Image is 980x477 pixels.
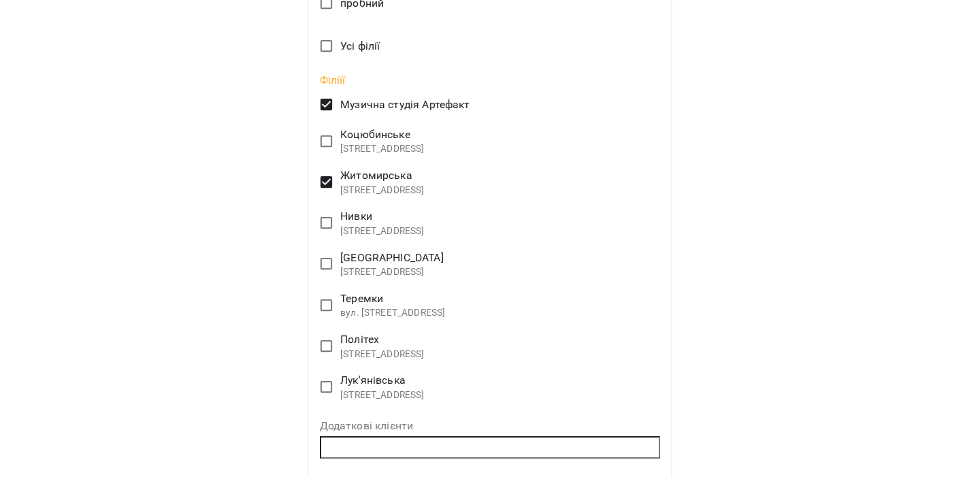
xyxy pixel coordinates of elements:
[340,250,444,266] span: [GEOGRAPHIC_DATA]
[340,265,444,279] p: [STREET_ADDRESS]
[340,291,445,307] span: Теремки
[340,38,380,54] span: Усі філії
[340,372,424,389] span: Лук'янівська
[320,421,661,431] label: Додаткові клієнти
[340,331,424,348] span: Політех
[340,184,424,197] p: [STREET_ADDRESS]
[340,348,424,361] p: [STREET_ADDRESS]
[340,225,424,238] p: [STREET_ADDRESS]
[340,306,445,320] p: вул. [STREET_ADDRESS]
[340,167,424,184] span: Житомирська
[320,75,661,86] label: Філіїї
[340,97,470,113] span: Музична студія Артефакт
[340,389,424,402] p: [STREET_ADDRESS]
[340,142,424,156] p: [STREET_ADDRESS]
[340,127,424,143] span: Коцюбинське
[340,208,424,225] span: Нивки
